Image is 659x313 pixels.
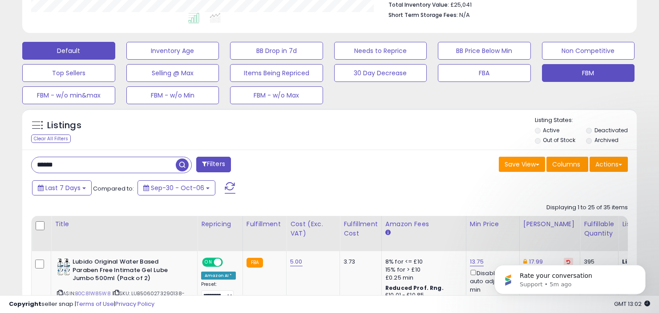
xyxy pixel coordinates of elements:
[385,258,459,266] div: 8% for <= £10
[57,258,70,276] img: 51IkWA1-giL._SL40_.jpg
[470,257,484,266] a: 13.75
[385,284,444,292] b: Reduced Prof. Rng.
[32,180,92,195] button: Last 7 Days
[334,64,427,82] button: 30 Day Decrease
[535,116,637,125] p: Listing States:
[73,258,181,285] b: Lubido Original Water Based Paraben Free Intimate Gel Lube Jumbo 500ml (Pack of 2)
[196,157,231,172] button: Filters
[201,281,236,301] div: Preset:
[584,220,615,238] div: Fulfillable Quantity
[31,134,71,143] div: Clear All Filters
[542,64,635,82] button: FBM
[438,64,531,82] button: FBA
[388,11,458,19] b: Short Term Storage Fees:
[543,126,559,134] label: Active
[385,266,459,274] div: 15% for > £10
[230,42,323,60] button: BB Drop in 7d
[230,64,323,82] button: Items Being Repriced
[543,136,575,144] label: Out of Stock
[230,86,323,104] button: FBM - w/o Max
[247,258,263,268] small: FBA
[126,42,219,60] button: Inventory Age
[201,220,239,229] div: Repricing
[290,257,303,266] a: 5.00
[137,180,215,195] button: Sep-30 - Oct-06
[594,136,619,144] label: Archived
[344,258,375,266] div: 3.73
[222,259,236,266] span: OFF
[247,220,283,229] div: Fulfillment
[47,119,81,132] h5: Listings
[344,220,378,238] div: Fulfillment Cost
[115,300,154,308] a: Privacy Policy
[481,246,659,309] iframe: Intercom notifications message
[22,64,115,82] button: Top Sellers
[438,42,531,60] button: BB Price Below Min
[93,184,134,193] span: Compared to:
[590,157,628,172] button: Actions
[203,259,214,266] span: ON
[385,220,462,229] div: Amazon Fees
[388,1,449,8] b: Total Inventory Value:
[22,42,115,60] button: Default
[126,86,219,104] button: FBM - w/o Min
[45,183,81,192] span: Last 7 Days
[523,220,576,229] div: [PERSON_NAME]
[546,157,588,172] button: Columns
[201,272,236,280] div: Amazon AI *
[55,220,194,229] div: Title
[385,274,459,282] div: £0.25 min
[22,86,115,104] button: FBM - w/o min&max
[290,220,336,238] div: Cost (Exc. VAT)
[552,160,580,169] span: Columns
[470,220,516,229] div: Min Price
[499,157,545,172] button: Save View
[385,229,391,237] small: Amazon Fees.
[542,42,635,60] button: Non Competitive
[459,11,470,19] span: N/A
[546,203,628,212] div: Displaying 1 to 25 of 35 items
[9,300,41,308] strong: Copyright
[594,126,628,134] label: Deactivated
[76,300,114,308] a: Terms of Use
[9,300,154,309] div: seller snap | |
[126,64,219,82] button: Selling @ Max
[151,183,204,192] span: Sep-30 - Oct-06
[470,268,513,294] div: Disable auto adjust min
[334,42,427,60] button: Needs to Reprice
